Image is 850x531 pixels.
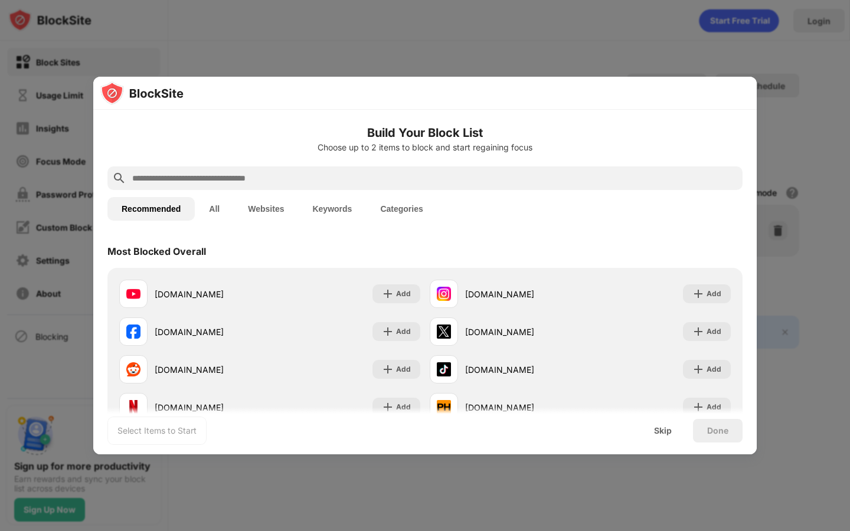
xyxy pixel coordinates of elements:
img: search.svg [112,171,126,185]
img: favicons [126,287,140,301]
img: logo-blocksite.svg [100,81,184,105]
div: Most Blocked Overall [107,245,206,257]
img: favicons [126,324,140,339]
div: [DOMAIN_NAME] [155,288,270,300]
button: Websites [234,197,298,221]
button: Categories [366,197,437,221]
div: [DOMAIN_NAME] [465,326,580,338]
div: Choose up to 2 items to block and start regaining focus [107,143,743,152]
div: Add [396,326,411,337]
img: favicons [437,400,451,414]
div: [DOMAIN_NAME] [465,363,580,376]
div: [DOMAIN_NAME] [155,401,270,414]
div: Add [396,363,411,375]
h6: Build Your Block List [107,124,743,142]
div: Add [707,363,721,375]
img: favicons [126,400,140,414]
div: [DOMAIN_NAME] [465,288,580,300]
button: Keywords [298,197,366,221]
div: Select Items to Start [117,425,197,437]
button: All [195,197,234,221]
div: Add [707,288,721,300]
img: favicons [437,324,451,339]
div: Add [707,401,721,413]
div: [DOMAIN_NAME] [155,363,270,376]
div: Done [707,426,728,435]
div: Add [396,288,411,300]
div: Add [396,401,411,413]
div: Add [707,326,721,337]
img: favicons [437,362,451,376]
div: Skip [654,426,672,435]
img: favicons [126,362,140,376]
div: [DOMAIN_NAME] [155,326,270,338]
button: Recommended [107,197,195,221]
img: favicons [437,287,451,301]
div: [DOMAIN_NAME] [465,401,580,414]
